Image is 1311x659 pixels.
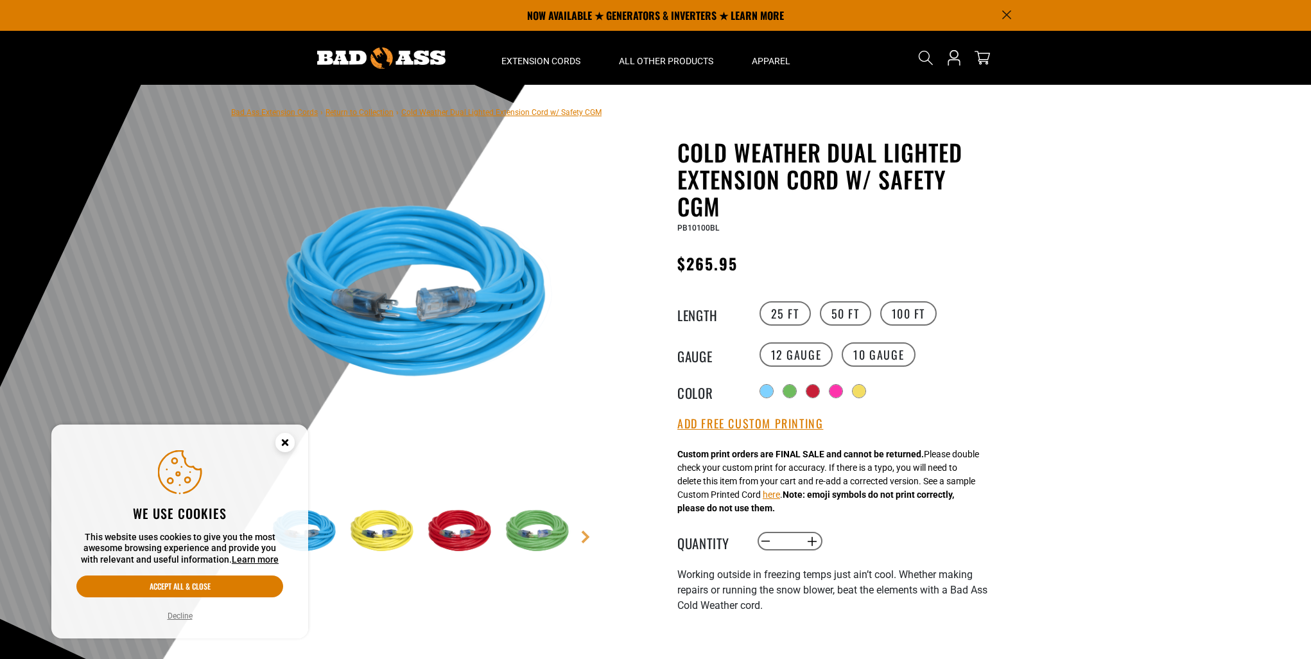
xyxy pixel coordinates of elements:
label: 50 FT [820,301,871,326]
a: Next [579,531,592,543]
label: Quantity [677,533,742,550]
img: Bad Ass Extension Cords [317,48,446,69]
summary: Apparel [733,31,810,85]
legend: Length [677,305,742,322]
strong: Note: emoji symbols do not print correctly, please do not use them. [677,489,954,513]
span: PB10100BL [677,224,719,233]
span: › [396,108,399,117]
img: Yellow [347,495,421,569]
span: Extension Cords [501,55,580,67]
p: This website uses cookies to give you the most awesome browsing experience and provide you with r... [76,532,283,566]
label: 25 FT [760,301,811,326]
summary: Search [916,48,936,68]
button: Accept all & close [76,576,283,597]
span: Cold Weather Dual Lighted Extension Cord w/ Safety CGM [401,108,602,117]
summary: Extension Cords [482,31,600,85]
label: 10 Gauge [842,342,916,367]
img: Green [502,495,577,569]
span: › [320,108,323,117]
button: Add Free Custom Printing [677,417,823,431]
span: $265.95 [677,252,738,275]
legend: Color [677,383,742,400]
nav: breadcrumbs [231,104,602,119]
summary: All Other Products [600,31,733,85]
img: Light Blue [269,141,578,451]
a: Learn more [232,554,279,565]
label: 12 Gauge [760,342,833,367]
div: Please double check your custom print for accuracy. If there is a typo, you will need to delete t... [677,448,979,515]
span: Apparel [752,55,790,67]
button: here [763,488,780,502]
strong: Custom print orders are FINAL SALE and cannot be returned. [677,449,924,459]
img: Red [424,495,499,569]
span: All Other Products [619,55,713,67]
legend: Gauge [677,346,742,363]
a: Bad Ass Extension Cords [231,108,318,117]
button: Decline [164,610,196,622]
a: Return to Collection [326,108,394,117]
label: 100 FT [880,301,937,326]
span: Working outside in freezing temps just ain’t cool. Whether making repairs or running the snow blo... [677,568,987,611]
aside: Cookie Consent [51,425,308,639]
h1: Cold Weather Dual Lighted Extension Cord w/ Safety CGM [677,139,992,220]
h2: We use cookies [76,505,283,522]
